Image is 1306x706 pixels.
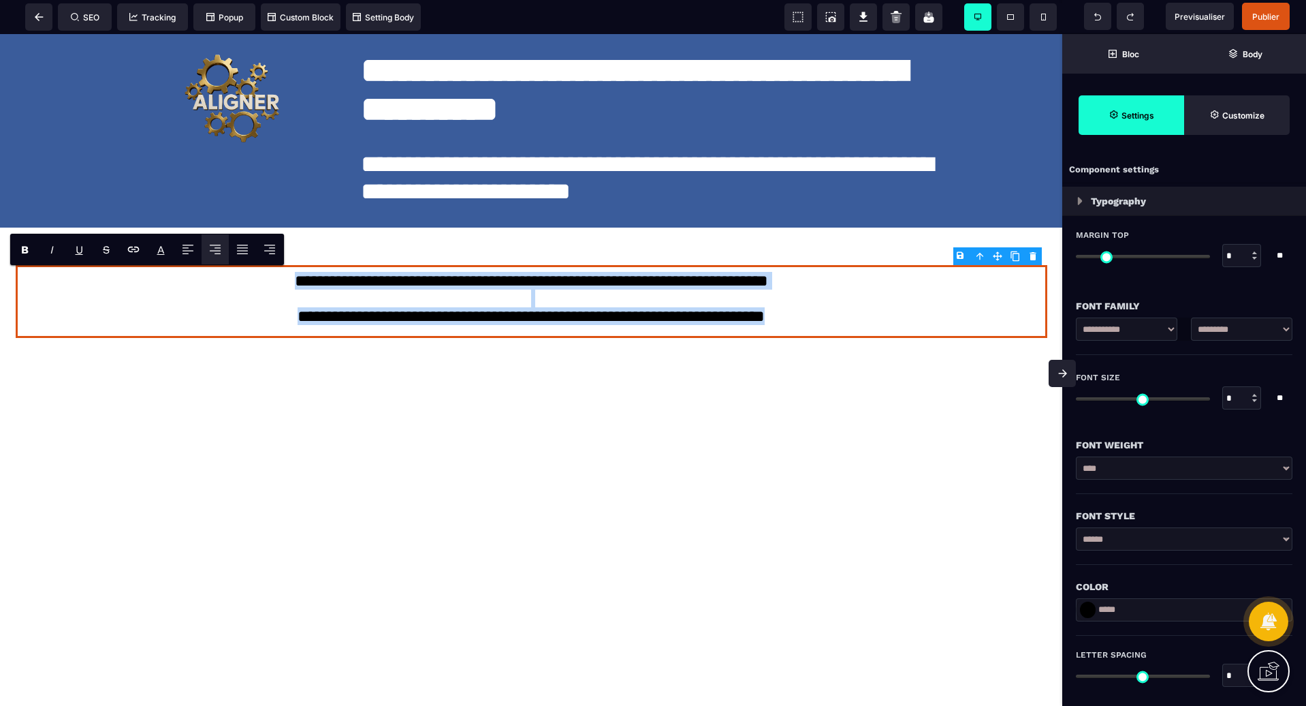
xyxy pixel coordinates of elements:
div: Component settings [1062,157,1306,183]
span: Preview [1166,3,1234,30]
span: Align Justify [229,234,256,264]
span: Font Size [1076,372,1120,383]
span: Italic [38,234,65,264]
p: Typography [1091,193,1146,209]
strong: Body [1243,49,1262,59]
span: Align Right [256,234,283,264]
strong: Bloc [1122,49,1139,59]
span: Open Layer Manager [1184,34,1306,74]
span: Align Center [202,234,229,264]
span: View components [784,3,812,31]
span: Open Style Manager [1184,95,1290,135]
span: Screenshot [817,3,844,31]
strong: Customize [1222,110,1264,121]
span: Tracking [129,12,176,22]
span: Popup [206,12,243,22]
u: U [76,243,83,256]
span: Setting Body [353,12,414,22]
strong: Settings [1121,110,1154,121]
span: Bold [11,234,38,264]
span: Strike-through [93,234,120,264]
b: B [21,243,29,256]
span: SEO [71,12,99,22]
span: Link [120,234,147,264]
img: 26378c80984599acb3855f1850378d8c_Aligner_logo_OR_02.png [182,10,285,112]
i: I [50,243,54,256]
div: Font Style [1076,508,1292,524]
div: Font Family [1076,298,1292,314]
div: Color [1076,579,1292,595]
span: Margin Top [1076,230,1129,241]
span: Underline [65,234,93,264]
label: Font color [157,243,165,256]
span: Previsualiser [1175,12,1225,22]
span: Publier [1252,12,1279,22]
span: Custom Block [268,12,334,22]
p: A [157,243,165,256]
s: S [103,243,110,256]
div: Font Weight [1076,437,1292,453]
span: Letter Spacing [1076,649,1147,660]
span: Align Left [174,234,202,264]
span: Settings [1079,95,1184,135]
img: loading [1077,197,1083,205]
span: Open Blocks [1062,34,1184,74]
